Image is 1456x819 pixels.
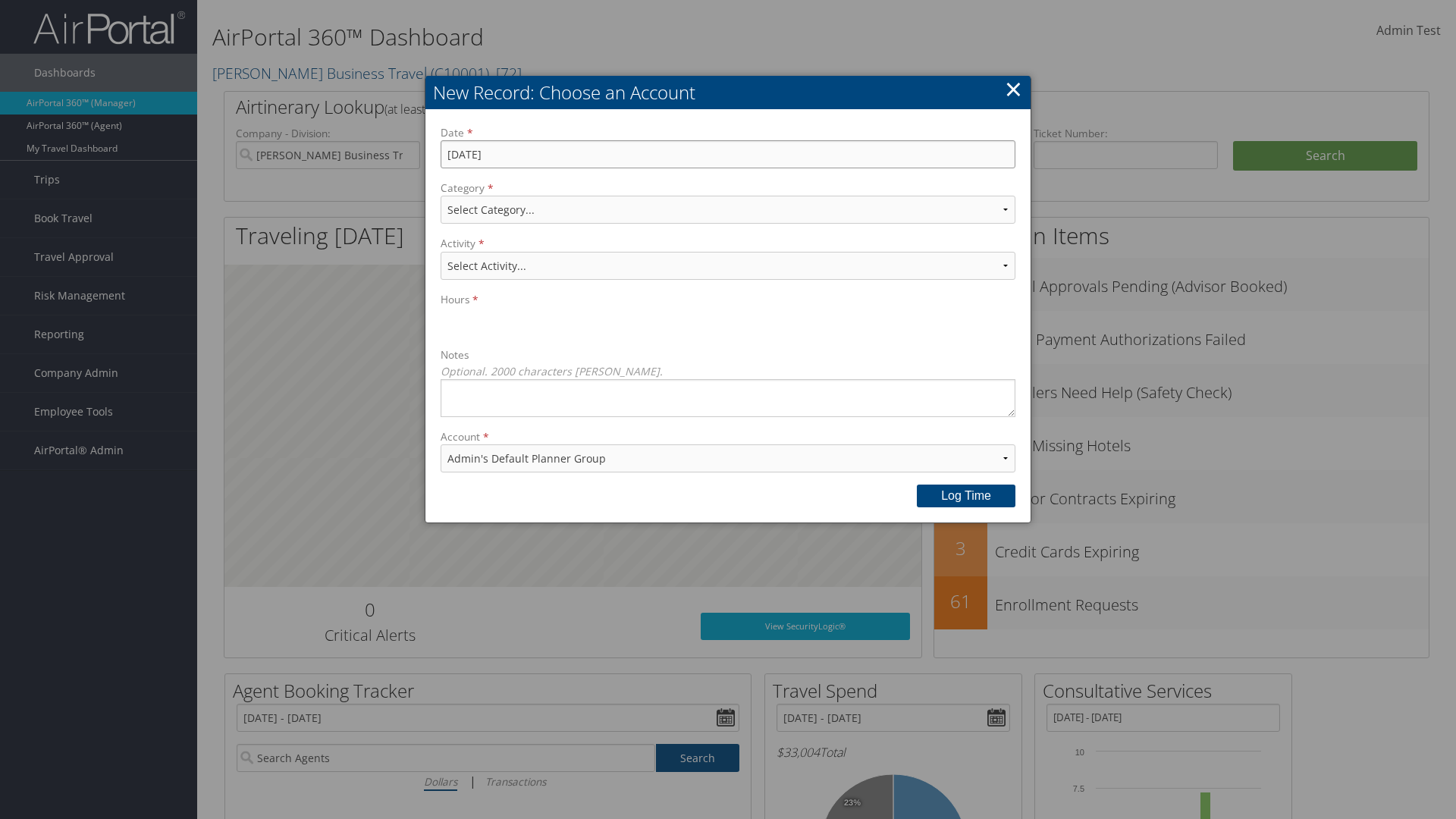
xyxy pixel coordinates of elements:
[917,485,1015,507] button: Log time
[1005,74,1022,104] a: ×
[441,196,1015,224] select: Category
[441,379,1015,417] textarea: NotesOptional. 2000 characters [PERSON_NAME].
[441,125,1015,168] label: Date
[441,252,1015,280] select: Activity
[441,140,1015,168] input: Date
[441,444,1015,472] select: Account
[441,292,1015,335] label: Hours
[441,236,1015,291] label: Activity
[425,76,1031,109] h2: New Record: Choose an Account
[441,429,1015,485] label: Account
[441,347,1015,416] label: Notes
[441,363,1015,379] label: Optional. 2000 characters [PERSON_NAME].
[441,180,1015,236] label: Category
